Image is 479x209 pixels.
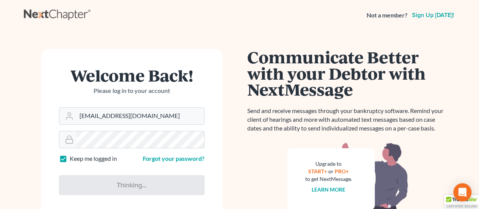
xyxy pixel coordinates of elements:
[312,186,345,193] a: Learn more
[444,195,479,209] div: TrustedSite Certified
[305,160,352,168] div: Upgrade to
[247,49,448,97] h1: Communicate Better with your Debtor with NextMessage
[328,168,334,174] span: or
[70,154,117,163] label: Keep me logged in
[143,155,204,162] a: Forgot your password?
[410,12,456,18] a: Sign up [DATE]!
[305,175,352,183] div: to get NextMessage.
[453,183,471,201] div: Open Intercom Messenger
[59,86,204,95] p: Please log in to your account
[308,168,327,174] a: START+
[335,168,349,174] a: PRO+
[247,107,448,133] p: Send and receive messages through your bankruptcy software. Remind your client of hearings and mo...
[59,67,204,83] h1: Welcome Back!
[367,11,407,20] strong: Not a member?
[76,108,204,124] input: Email Address
[59,175,204,195] input: Thinking...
